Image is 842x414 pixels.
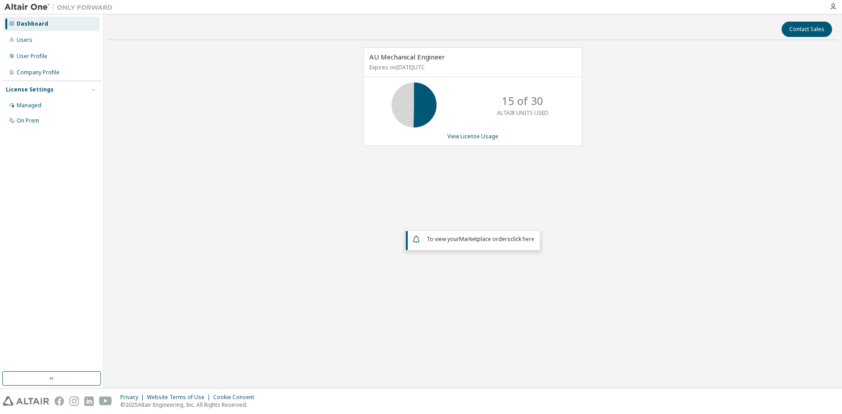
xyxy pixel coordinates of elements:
em: Marketplace orders [459,235,510,243]
p: 15 of 30 [502,93,543,109]
div: Company Profile [17,69,59,76]
div: Dashboard [17,20,48,27]
img: linkedin.svg [84,396,94,406]
button: Contact Sales [782,22,832,37]
a: here [523,235,534,243]
img: youtube.svg [99,396,112,406]
img: facebook.svg [55,396,64,406]
div: On Prem [17,117,39,124]
p: © 2025 Altair Engineering, Inc. All Rights Reserved. [120,401,259,409]
span: To view your click [427,235,534,243]
a: View License Usage [447,132,498,140]
div: License Settings [6,86,54,93]
div: Managed [17,102,41,109]
p: Expires on [DATE] UTC [369,64,574,71]
p: ALTAIR UNITS USED [497,109,548,117]
img: instagram.svg [69,396,79,406]
div: Cookie Consent [213,394,259,401]
span: AU Mechanical Engineer [369,52,445,61]
img: Altair One [5,3,117,12]
div: Website Terms of Use [147,394,213,401]
div: Users [17,36,32,44]
div: Privacy [120,394,147,401]
img: altair_logo.svg [3,396,49,406]
div: User Profile [17,53,47,60]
